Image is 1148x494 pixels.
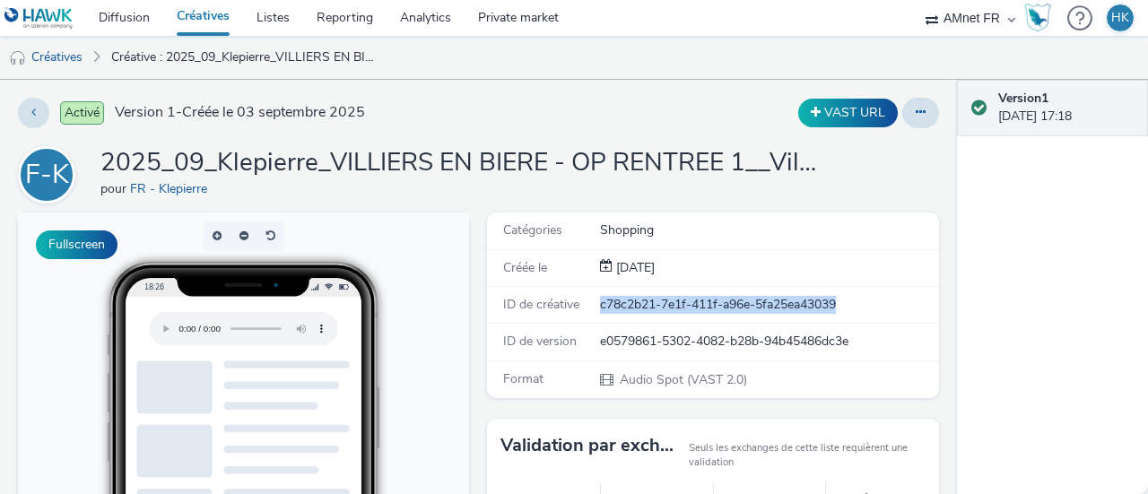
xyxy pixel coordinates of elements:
li: QR Code [301,414,429,436]
span: [DATE] [613,259,655,276]
span: Version 1 - Créée le 03 septembre 2025 [115,102,365,123]
span: Audio Spot (VAST 2.0) [618,371,747,388]
span: Format [503,370,544,387]
div: [DATE] 17:18 [998,90,1134,126]
button: VAST URL [798,99,898,127]
span: Smartphone [326,377,384,387]
span: Activé [60,101,104,125]
img: undefined Logo [4,7,74,30]
div: F-K [25,150,69,200]
li: Smartphone [301,371,429,393]
div: Dupliquer la créative en un VAST URL [794,99,902,127]
span: ID de créative [503,296,579,313]
img: Hawk Academy [1024,4,1051,32]
a: Hawk Academy [1024,4,1058,32]
strong: Version 1 [998,90,1048,107]
a: FR - Klepierre [130,180,214,197]
div: e0579861-5302-4082-b28b-94b45486dc3e [600,333,937,351]
img: audio [9,49,27,67]
div: HK [1111,4,1129,31]
span: ID de version [503,333,577,350]
h3: Validation par exchange [500,432,679,459]
span: pour [100,180,130,197]
a: Créative : 2025_09_Klepierre_VILLIERS EN BIERE - OP RENTREE 1__Villiers E_Multi-devi_Base_Audio_1... [102,36,389,79]
div: c78c2b21-7e1f-411f-a96e-5fa25ea43039 [600,296,937,314]
span: Ordinateur [326,398,377,409]
button: Fullscreen [36,230,117,259]
span: QR Code [326,420,369,430]
span: Catégories [503,221,562,238]
li: Ordinateur [301,393,429,414]
span: 18:26 [126,69,146,79]
small: Seuls les exchanges de cette liste requièrent une validation [689,441,926,471]
span: Créée le [503,259,547,276]
a: F-K [18,166,83,183]
h1: 2025_09_Klepierre_VILLIERS EN BIERE - OP RENTREE 1__Villiers E_Multi-devi_Base_Audio_1x1_1 - $NT$ [100,146,818,180]
div: Création 03 septembre 2025, 17:18 [613,259,655,277]
div: Shopping [600,221,937,239]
